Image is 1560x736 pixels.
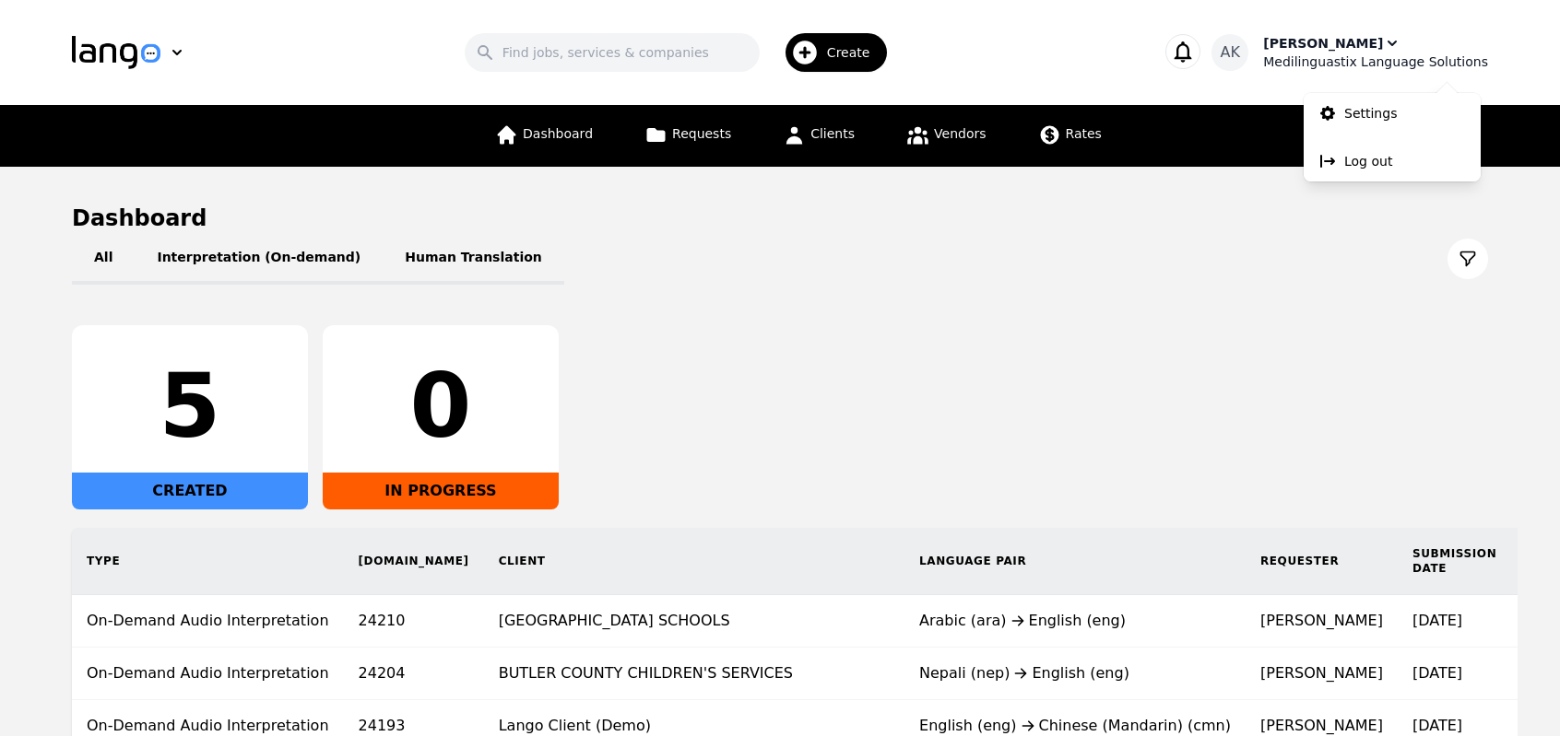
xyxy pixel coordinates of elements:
td: On-Demand Audio Interpretation [72,595,344,648]
a: Requests [633,105,742,167]
p: Log out [1344,152,1392,170]
td: [PERSON_NAME] [1246,595,1398,648]
td: 24210 [344,595,484,648]
span: Clients [810,126,855,141]
span: AK [1221,41,1240,64]
input: Find jobs, services & companies [465,33,760,72]
span: Dashboard [523,126,593,141]
div: [PERSON_NAME] [1263,34,1383,53]
td: On-Demand Audio Interpretation [72,648,344,700]
a: Dashboard [484,105,604,167]
td: [GEOGRAPHIC_DATA] SCHOOLS [484,595,904,648]
div: 0 [337,362,544,450]
time: [DATE] [1412,717,1462,734]
div: CREATED [72,473,308,509]
button: All [72,233,135,285]
span: Requests [672,126,731,141]
div: 5 [87,362,293,450]
td: [PERSON_NAME] [1246,648,1398,700]
a: Vendors [895,105,997,167]
div: Arabic (ara) English (eng) [919,610,1231,632]
button: AK[PERSON_NAME]Medilinguastix Language Solutions [1211,34,1488,71]
th: [DOMAIN_NAME] [344,528,484,595]
time: [DATE] [1412,664,1462,682]
div: Medilinguastix Language Solutions [1263,53,1488,71]
div: Nepali (nep) English (eng) [919,662,1231,684]
span: Create [827,43,883,62]
span: Rates [1066,126,1102,141]
div: IN PROGRESS [323,473,559,509]
button: Interpretation (On-demand) [135,233,383,285]
button: Human Translation [383,233,564,285]
button: Create [760,26,899,79]
p: Settings [1344,104,1397,123]
a: Clients [772,105,866,167]
td: 24204 [344,648,484,700]
a: Rates [1027,105,1113,167]
button: Filter [1448,239,1488,279]
th: Client [484,528,904,595]
th: Language Pair [904,528,1246,595]
span: Vendors [934,126,986,141]
img: Logo [72,36,160,69]
th: Type [72,528,344,595]
th: Submission Date [1398,528,1511,595]
time: [DATE] [1412,612,1462,629]
th: Requester [1246,528,1398,595]
td: BUTLER COUNTY CHILDREN'S SERVICES [484,648,904,700]
h1: Dashboard [72,204,1488,233]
